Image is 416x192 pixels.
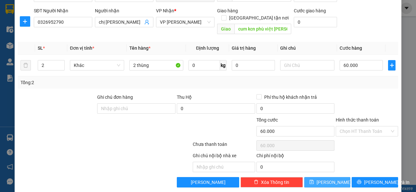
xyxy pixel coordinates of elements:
[177,95,192,100] span: Thu Hộ
[160,17,211,27] span: VP Hà Huy Tập
[20,19,30,24] span: plus
[70,45,94,51] span: Đơn vị tính
[193,162,255,172] input: Nhập ghi chú
[192,141,256,152] div: Chưa thanh toán
[220,60,227,70] span: kg
[336,117,379,122] label: Hình thức thanh toán
[34,7,92,14] div: SĐT Người Nhận
[20,79,161,86] div: Tổng: 2
[294,17,337,27] input: Cước giao hàng
[129,45,150,51] span: Tên hàng
[309,180,314,185] span: save
[129,60,184,70] input: VD: Bàn, Ghế
[364,179,409,186] span: [PERSON_NAME] và In
[294,8,326,13] label: Cước giao hàng
[317,179,351,186] span: [PERSON_NAME]
[352,177,398,187] button: printer[PERSON_NAME] và In
[261,179,289,186] span: Xóa Thông tin
[74,60,120,70] span: Khác
[97,103,175,114] input: Ghi chú đơn hàng
[388,63,395,68] span: plus
[191,179,226,186] span: [PERSON_NAME]
[227,14,291,21] span: [GEOGRAPHIC_DATA] tận nơi
[217,24,234,34] span: Giao
[232,60,275,70] input: 0
[177,177,239,187] button: [PERSON_NAME]
[254,180,258,185] span: delete
[256,152,335,162] div: Chi phí nội bộ
[278,42,337,55] th: Ghi chú
[232,45,256,51] span: Giá trị hàng
[304,177,351,187] button: save[PERSON_NAME]
[38,45,43,51] span: SL
[234,24,291,34] input: Dọc đường
[217,8,238,13] span: Giao hàng
[20,16,30,27] button: plus
[240,177,303,187] button: deleteXóa Thông tin
[95,7,153,14] div: Người nhận
[262,94,319,101] span: Phí thu hộ khách nhận trả
[256,117,278,122] span: Tổng cước
[340,45,362,51] span: Cước hàng
[20,60,31,70] button: delete
[156,8,174,13] span: VP Nhận
[388,60,396,70] button: plus
[280,60,334,70] input: Ghi Chú
[357,180,361,185] span: printer
[193,152,255,162] div: Ghi chú nội bộ nhà xe
[97,95,133,100] label: Ghi chú đơn hàng
[196,45,219,51] span: Định lượng
[144,19,149,25] span: user-add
